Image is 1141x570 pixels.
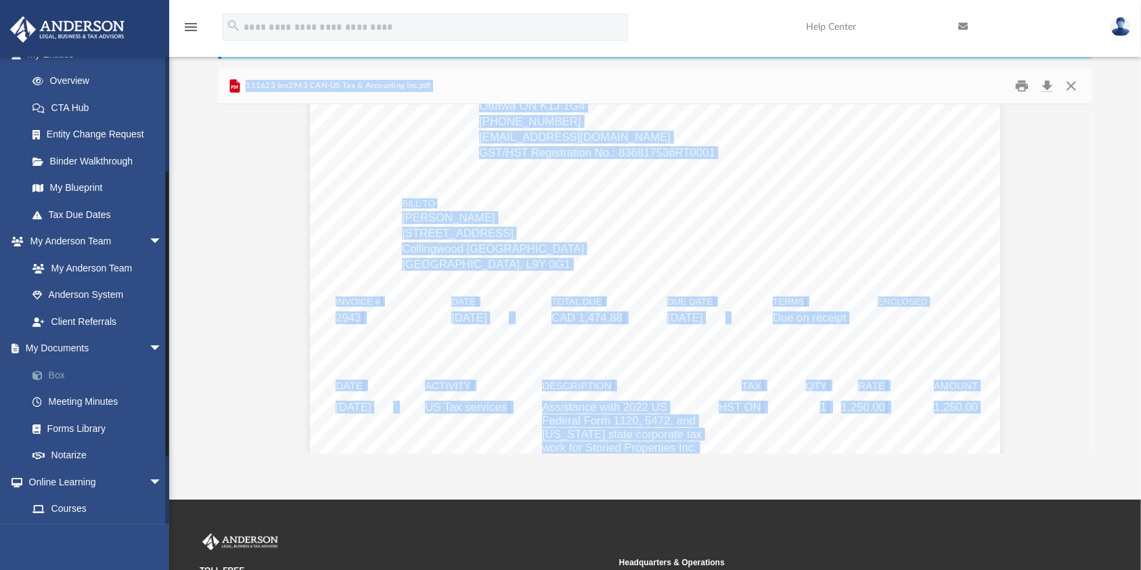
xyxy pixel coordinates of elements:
[451,297,476,306] span: DATE
[19,175,176,202] a: My Blueprint
[841,402,885,414] span: 1,250.00
[479,132,671,144] span: [EMAIL_ADDRESS][DOMAIN_NAME]
[6,16,129,43] img: Anderson Advisors Platinum Portal
[19,94,183,121] a: CTA Hub
[149,335,176,363] span: arrow_drop_down
[19,68,183,95] a: Overview
[19,522,169,549] a: Video Training
[336,297,380,306] span: INVOICE #
[773,297,805,306] span: TERMS
[858,380,885,391] span: RATE
[552,297,602,306] span: TOTAL DUE
[19,415,176,442] a: Forms Library
[742,380,761,391] span: TAX
[820,402,826,414] span: 1
[667,297,713,306] span: DUE DATE
[218,68,1092,454] div: Preview
[878,297,928,306] span: ENCLOSED
[402,259,570,271] span: [GEOGRAPHIC_DATA], L9Y 0G1
[1059,76,1083,97] button: Close
[9,468,176,496] a: Online Learningarrow_drop_down
[218,104,1092,454] div: Document Viewer
[19,282,176,309] a: Anderson System
[1111,17,1131,37] img: User Pic
[226,18,241,33] i: search
[667,313,703,324] span: [DATE]
[218,104,1092,454] div: File preview
[402,199,435,208] span: BILL TO
[19,255,169,282] a: My Anderson Team
[336,402,372,414] span: [DATE]
[479,101,585,112] span: Ottawa ON K1J 1G4
[719,402,761,414] span: HST ON
[149,228,176,256] span: arrow_drop_down
[934,380,978,391] span: AMOUNT
[451,313,487,324] span: [DATE]
[425,380,471,391] span: ACTIVITY
[402,213,495,224] span: [PERSON_NAME]
[19,361,183,389] a: Box
[773,313,847,324] span: Due on receipt
[19,496,176,523] a: Courses
[9,335,183,362] a: My Documentsarrow_drop_down
[934,402,978,414] span: 1,250.00
[183,19,199,35] i: menu
[542,443,697,454] span: work for Storied Properties Inc.
[243,80,430,92] span: 111623 Inv2943 CAN-US Tax & Accounting Inc.pdf
[1035,76,1059,97] button: Download
[402,228,514,240] span: [STREET_ADDRESS]
[542,380,612,391] span: DESCRIPTION
[552,313,623,324] span: CAD 1,474.88
[479,116,581,128] span: [PHONE_NUMBER]
[19,121,183,148] a: Entity Change Request
[425,402,507,414] span: US Tax services
[1008,76,1035,97] button: Print
[149,468,176,496] span: arrow_drop_down
[542,429,702,441] span: [US_STATE] state corporate tax
[542,402,667,414] span: Assistance with 2022 US
[619,556,1029,569] small: Headquarters & Operations
[19,308,176,335] a: Client Referrals
[806,380,827,391] span: QTY
[19,389,183,416] a: Meeting Minutes
[402,244,584,255] span: Collingwood [GEOGRAPHIC_DATA]
[19,442,183,469] a: Notarize
[19,148,183,175] a: Binder Walkthrough
[9,228,176,255] a: My Anderson Teamarrow_drop_down
[183,26,199,35] a: menu
[336,313,361,324] span: 2943
[19,201,183,228] a: Tax Due Dates
[336,380,363,391] span: DATE
[200,533,281,551] img: Anderson Advisors Platinum Portal
[479,148,715,159] span: GST/HST Registration No.: 836817536RT0001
